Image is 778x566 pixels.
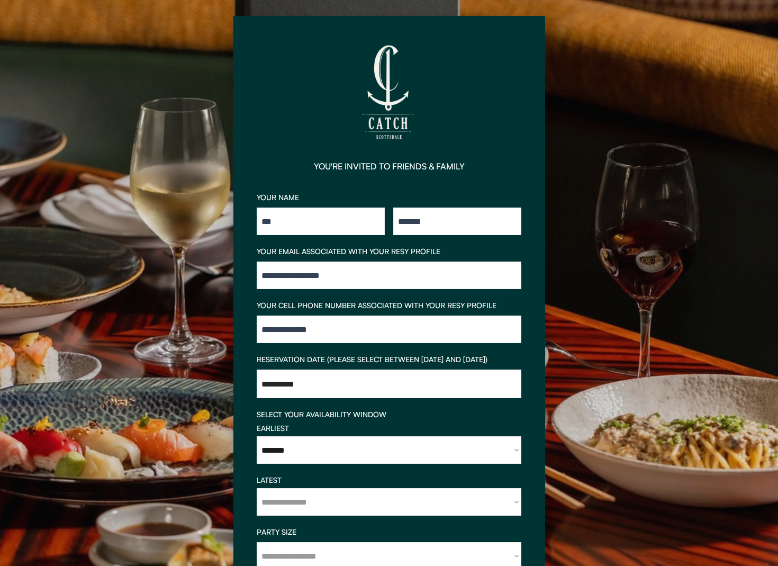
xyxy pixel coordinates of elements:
div: YOUR CELL PHONE NUMBER ASSOCIATED WITH YOUR RESY PROFILE [257,302,521,309]
div: PARTY SIZE [257,528,521,536]
div: EARLIEST [257,425,521,432]
div: YOU'RE INVITED TO FRIENDS & FAMILY [314,162,465,170]
div: LATEST [257,477,521,484]
div: RESERVATION DATE (PLEASE SELECT BETWEEN [DATE] AND [DATE]) [257,356,521,363]
img: CATCH%20SCOTTSDALE_Logo%20Only.png [336,39,442,145]
div: YOUR EMAIL ASSOCIATED WITH YOUR RESY PROFILE [257,248,521,255]
div: YOUR NAME [257,194,521,201]
div: SELECT YOUR AVAILABILITY WINDOW [257,411,521,418]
